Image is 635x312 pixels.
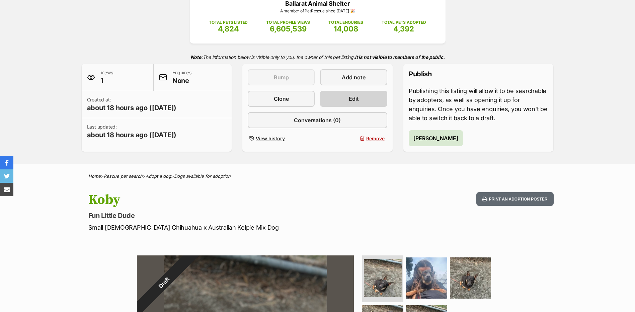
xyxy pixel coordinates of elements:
span: 4,824 [218,24,239,33]
button: Bump [248,69,315,85]
a: Rescue pet search [104,173,143,179]
span: 1 [100,76,114,85]
a: Conversations (0) [248,112,387,128]
span: Add note [342,73,366,81]
a: Adopt a dog [146,173,171,179]
a: Home [88,173,101,179]
p: Small [DEMOGRAPHIC_DATA] Chihuahua x Australian Kelpie Mix Dog [88,223,372,232]
strong: Note: [190,54,203,60]
a: Dogs available for adoption [174,173,231,179]
img: Photo of Koby [406,257,447,299]
p: Publish [409,69,548,79]
a: View history [248,134,315,143]
p: Last updated: [87,124,177,140]
p: Enquiries: [172,69,193,85]
span: about 18 hours ago ([DATE]) [87,130,177,140]
p: Fun Little Dude [88,211,372,220]
span: [PERSON_NAME] [413,134,458,142]
p: Created at: [87,96,177,112]
button: Remove [320,134,387,143]
span: 4,392 [393,24,414,33]
button: [PERSON_NAME] [409,130,463,146]
p: Publishing this listing will allow it to be searchable by adopters, as well as opening it up for ... [409,86,548,123]
span: Conversations (0) [294,116,341,124]
span: Remove [366,135,385,142]
div: > > > [72,174,564,179]
span: Bump [274,73,289,81]
span: 6,605,539 [270,24,307,33]
p: Views: [100,69,114,85]
button: Print an adoption poster [476,192,553,206]
span: Edit [349,95,359,103]
span: View history [256,135,285,142]
a: Edit [320,91,387,107]
span: None [172,76,193,85]
p: TOTAL ENQUIRIES [328,19,363,25]
img: Photo of Koby [364,259,402,297]
p: The information below is visible only to you, the owner of this pet listing. [82,50,554,64]
a: Clone [248,91,315,107]
strong: It is not visible to members of the public. [355,54,445,60]
a: Add note [320,69,387,85]
h1: Koby [88,192,372,208]
img: Photo of Koby [450,257,491,299]
p: TOTAL PETS ADOPTED [382,19,426,25]
p: A member of PetRescue since [DATE] 🎉 [200,8,435,14]
span: Clone [274,95,289,103]
p: TOTAL PROFILE VIEWS [266,19,310,25]
p: TOTAL PETS LISTED [209,19,248,25]
span: about 18 hours ago ([DATE]) [87,103,177,112]
span: 14,008 [334,24,358,33]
